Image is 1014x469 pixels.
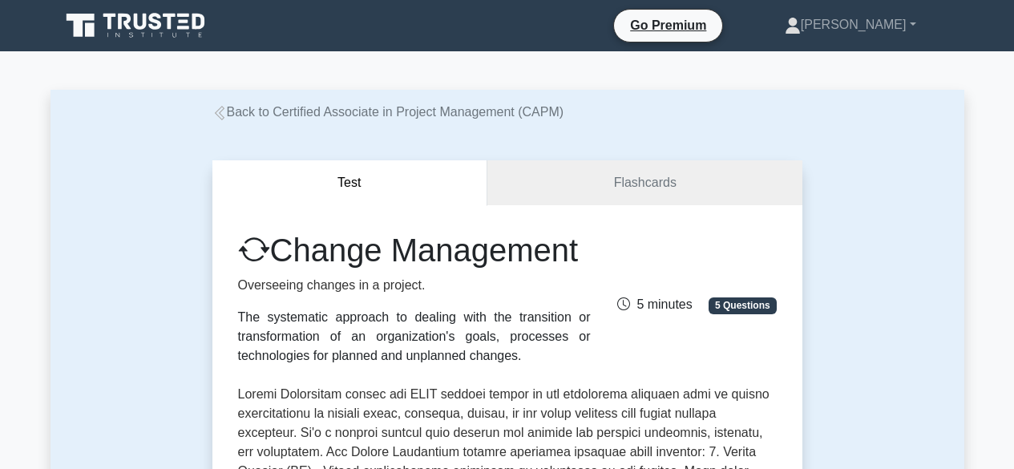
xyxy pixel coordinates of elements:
span: 5 minutes [617,297,692,311]
div: The systematic approach to dealing with the transition or transformation of an organization's goa... [238,308,591,366]
a: Back to Certified Associate in Project Management (CAPM) [212,105,564,119]
a: Go Premium [620,15,716,35]
a: [PERSON_NAME] [746,9,955,41]
a: Flashcards [487,160,802,206]
span: 5 Questions [709,297,776,313]
p: Overseeing changes in a project. [238,276,591,295]
button: Test [212,160,488,206]
h1: Change Management [238,231,591,269]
